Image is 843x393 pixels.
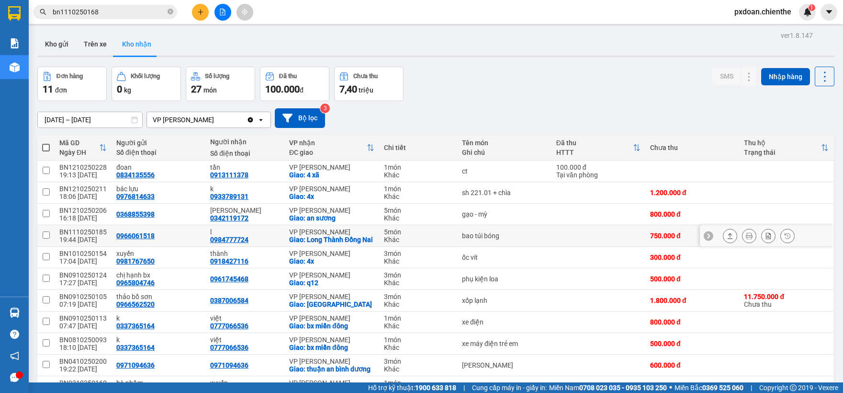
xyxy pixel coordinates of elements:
[723,229,737,243] div: Giao hàng
[210,228,280,236] div: l
[260,67,329,101] button: Đã thu100.000đ
[59,301,107,308] div: 07:19 [DATE]
[116,163,201,171] div: đoan
[10,351,19,360] span: notification
[790,384,797,391] span: copyright
[739,135,833,161] th: Toggle SortBy
[810,4,813,11] span: 1
[289,171,374,179] div: Giao: 4 xã
[462,232,547,240] div: bao túi bóng
[727,6,799,18] span: pxdoan.chienthe
[116,193,155,200] div: 0976814633
[284,135,379,161] th: Toggle SortBy
[462,318,547,326] div: xe điện
[59,250,107,257] div: BN1010250154
[744,293,829,308] div: Chưa thu
[10,330,19,339] span: question-circle
[551,135,645,161] th: Toggle SortBy
[59,139,99,147] div: Mã GD
[153,115,214,125] div: VP [PERSON_NAME]
[37,33,76,56] button: Kho gửi
[289,228,374,236] div: VP [PERSON_NAME]
[462,167,547,175] div: ct
[43,83,53,95] span: 11
[463,382,465,393] span: |
[236,4,253,21] button: aim
[384,228,452,236] div: 5 món
[59,228,107,236] div: BN1110250185
[803,8,812,16] img: icon-new-feature
[761,68,810,85] button: Nhập hàng
[384,358,452,365] div: 3 món
[38,112,142,127] input: Select a date range.
[210,322,248,330] div: 0777066536
[210,236,248,243] div: 0984777724
[114,33,159,56] button: Kho nhận
[384,279,452,287] div: Khác
[116,293,201,301] div: thảo bồ sơn
[289,207,374,214] div: VP [PERSON_NAME]
[712,68,741,85] button: SMS
[289,301,374,308] div: Giao: tuy hoà phú yên
[210,297,248,304] div: 0387006584
[59,163,107,171] div: BN1210250228
[210,257,248,265] div: 0918427116
[384,336,452,344] div: 1 món
[59,379,107,387] div: BN0310250160
[59,185,107,193] div: BN1210250211
[40,9,46,15] span: search
[59,322,107,330] div: 07:47 [DATE]
[556,171,641,179] div: Tại văn phòng
[59,358,107,365] div: BN0410250200
[289,257,374,265] div: Giao: 4x
[650,318,735,326] div: 800.000 đ
[116,149,201,156] div: Số điện thoại
[650,275,735,283] div: 500.000 đ
[210,163,280,171] div: tần
[289,293,374,301] div: VP [PERSON_NAME]
[10,373,19,382] span: message
[384,293,452,301] div: 3 món
[744,139,821,147] div: Thu hộ
[339,83,357,95] span: 7,40
[116,279,155,287] div: 0965804746
[579,384,667,392] strong: 0708 023 035 - 0935 103 250
[821,4,837,21] button: caret-down
[59,214,107,222] div: 16:18 [DATE]
[289,358,374,365] div: VP [PERSON_NAME]
[116,314,201,322] div: k
[168,8,173,17] span: close-circle
[116,210,155,218] div: 0368855398
[462,254,547,261] div: ốc vít
[556,149,633,156] div: HTTT
[265,83,300,95] span: 100.000
[384,207,452,214] div: 5 món
[384,344,452,351] div: Khác
[210,171,248,179] div: 0913111378
[289,250,374,257] div: VP [PERSON_NAME]
[462,149,547,156] div: Ghi chú
[702,384,743,392] strong: 0369 525 060
[320,104,330,113] sup: 3
[210,214,248,222] div: 0342119172
[10,38,20,48] img: solution-icon
[650,340,735,347] div: 500.000 đ
[116,301,155,308] div: 0966562520
[53,7,166,17] input: Tìm tên, số ĐT hoặc mã đơn
[289,163,374,171] div: VP [PERSON_NAME]
[744,293,829,301] div: 11.750.000 đ
[55,86,67,94] span: đơn
[279,73,297,80] div: Đã thu
[650,210,735,218] div: 800.000 đ
[462,210,547,218] div: gạo - mỳ
[116,379,201,387] div: bà nhậm
[300,86,303,94] span: đ
[59,257,107,265] div: 17:04 [DATE]
[219,9,226,15] span: file-add
[650,232,735,240] div: 750.000 đ
[116,250,201,257] div: xuyến
[205,73,229,80] div: Số lượng
[556,139,633,147] div: Đã thu
[197,9,204,15] span: plus
[131,73,160,80] div: Khối lượng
